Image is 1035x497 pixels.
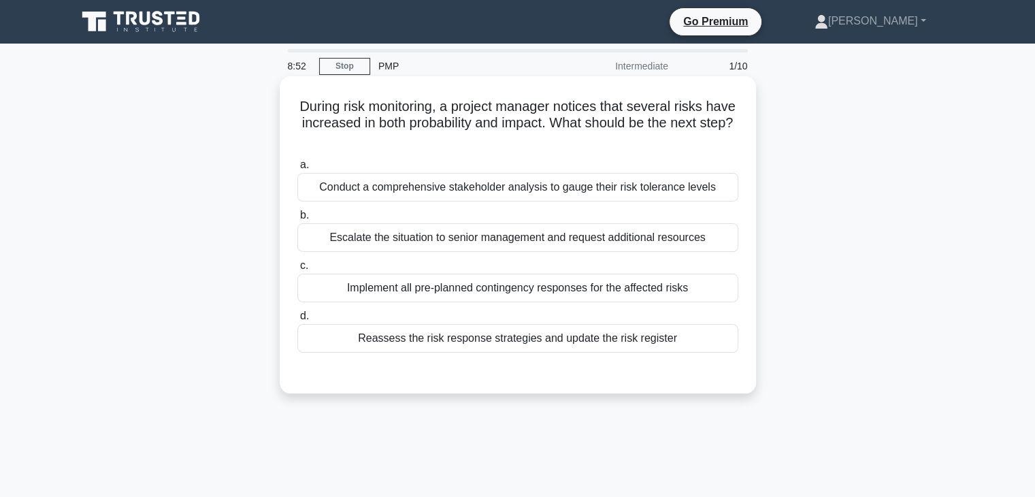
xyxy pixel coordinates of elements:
[370,52,557,80] div: PMP
[676,52,756,80] div: 1/10
[300,159,309,170] span: a.
[300,209,309,221] span: b.
[297,274,738,302] div: Implement all pre-planned contingency responses for the affected risks
[319,58,370,75] a: Stop
[782,7,959,35] a: [PERSON_NAME]
[557,52,676,80] div: Intermediate
[280,52,319,80] div: 8:52
[297,223,738,252] div: Escalate the situation to senior management and request additional resources
[297,173,738,202] div: Conduct a comprehensive stakeholder analysis to gauge their risk tolerance levels
[296,98,740,148] h5: During risk monitoring, a project manager notices that several risks have increased in both proba...
[300,310,309,321] span: d.
[297,324,738,353] div: Reassess the risk response strategies and update the risk register
[675,13,756,30] a: Go Premium
[300,259,308,271] span: c.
